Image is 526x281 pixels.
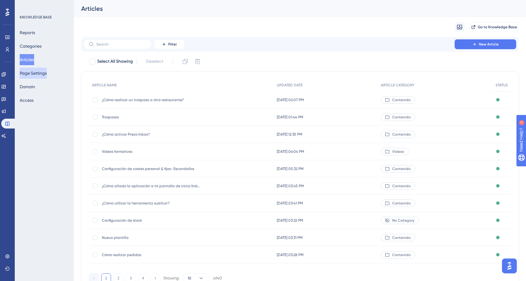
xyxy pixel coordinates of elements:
span: New Article [479,42,499,47]
span: Configuración de costes personal & fijos- Escandallos [102,166,200,171]
span: Contenido [392,115,411,120]
div: of 40 [213,275,222,281]
span: ¿Cómo añado la aplicación a mi pantalla de inicio (móvil)? [102,184,200,188]
span: ARTICLE CATEGORY [381,83,414,88]
span: Go to Knowledge Base [478,25,517,30]
span: Contenido [392,235,411,240]
span: STATUS [496,83,508,88]
span: ¿Cómo realizar un traspaso a otro restaurante? [102,97,200,102]
span: Need Help? [14,2,38,9]
span: ¿Cómo utilizar la herramienta sustituir? [102,201,200,206]
div: KNOWLEDGE BASE [20,15,52,20]
span: [DATE] 03:28 PM [277,252,304,257]
span: [DATE] 03:31 PM [277,235,303,240]
button: Go to Knowledge Base [469,22,519,32]
span: Contenido [392,184,411,188]
span: ¿Cómo activar Prezo Inbox? [102,132,200,137]
span: Deselect [146,58,163,65]
span: Cómo realizar pedidos [102,252,200,257]
button: Categories [20,41,42,52]
span: [DATE] 01:44 PM [277,115,303,120]
span: Vídeos [392,149,404,154]
button: Articles [20,54,34,65]
span: [DATE] 12:35 PM [277,132,302,137]
button: Access [20,95,34,106]
span: [DATE] 03:32 PM [277,218,303,223]
span: Filter [168,42,177,47]
iframe: UserGuiding AI Assistant Launcher [500,257,519,275]
span: UPDATED DATE [277,83,302,88]
button: Page Settings [20,68,47,79]
div: Articles [81,4,503,13]
span: Contenido [392,201,411,206]
span: [DATE] 03:41 PM [277,201,303,206]
button: New Article [455,39,516,49]
span: Traspasos [102,115,200,120]
button: Domain [20,81,35,92]
span: [DATE] 06:04 PM [277,149,304,154]
span: Configuración de stock [102,218,200,223]
div: Showing [163,275,179,281]
button: Reports [20,27,35,38]
span: [DATE] 02:07 PM [277,97,304,102]
span: Select All Showing [97,58,133,65]
span: ARTICLE NAME [92,83,117,88]
span: Contenido [392,252,411,257]
span: Contenido [392,97,411,102]
button: Filter [154,39,185,49]
button: Deselect [141,56,169,67]
input: Search [96,42,146,46]
span: Vídeos formativos [102,149,200,154]
span: Contenido [392,132,411,137]
span: [DATE] 03:45 PM [277,184,304,188]
span: No Category [392,218,414,223]
div: 3 [43,3,45,8]
span: [DATE] 05:32 PM [277,166,304,171]
span: Nueva plantilla [102,235,200,240]
span: Contenido [392,166,411,171]
span: 10 [188,276,191,281]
